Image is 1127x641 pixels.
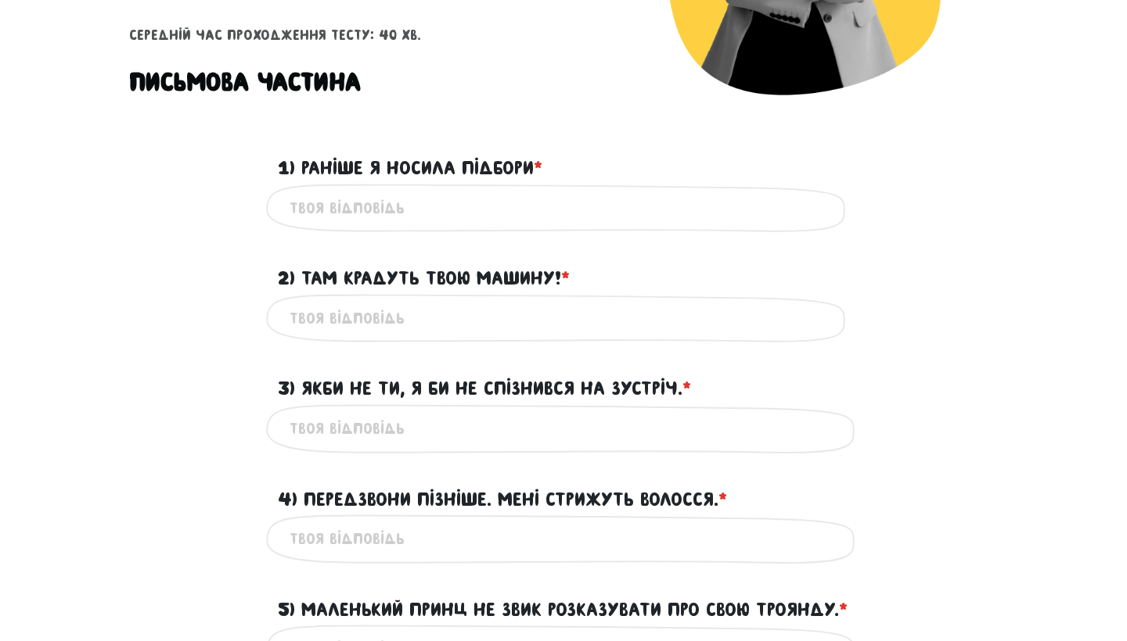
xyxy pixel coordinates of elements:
label: 5) Маленький Принц не звик розказувати про свою Троянду. [278,595,848,625]
label: 2) Там крадуть твою машину! [278,263,570,293]
label: 3) Якби не ти, я би не спізнився на зустріч. [278,374,691,403]
input: Твоя відповідь [290,411,837,446]
label: 1) Раніше я носила підбори [278,153,542,183]
label: 4) Передзвони пізніше. Мені стрижуть волосся. [278,485,727,514]
input: Твоя відповідь [290,191,837,226]
input: Твоя відповідь [290,521,837,557]
input: Твоя відповідь [290,301,837,336]
h3: Письмова частина [129,66,361,98]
